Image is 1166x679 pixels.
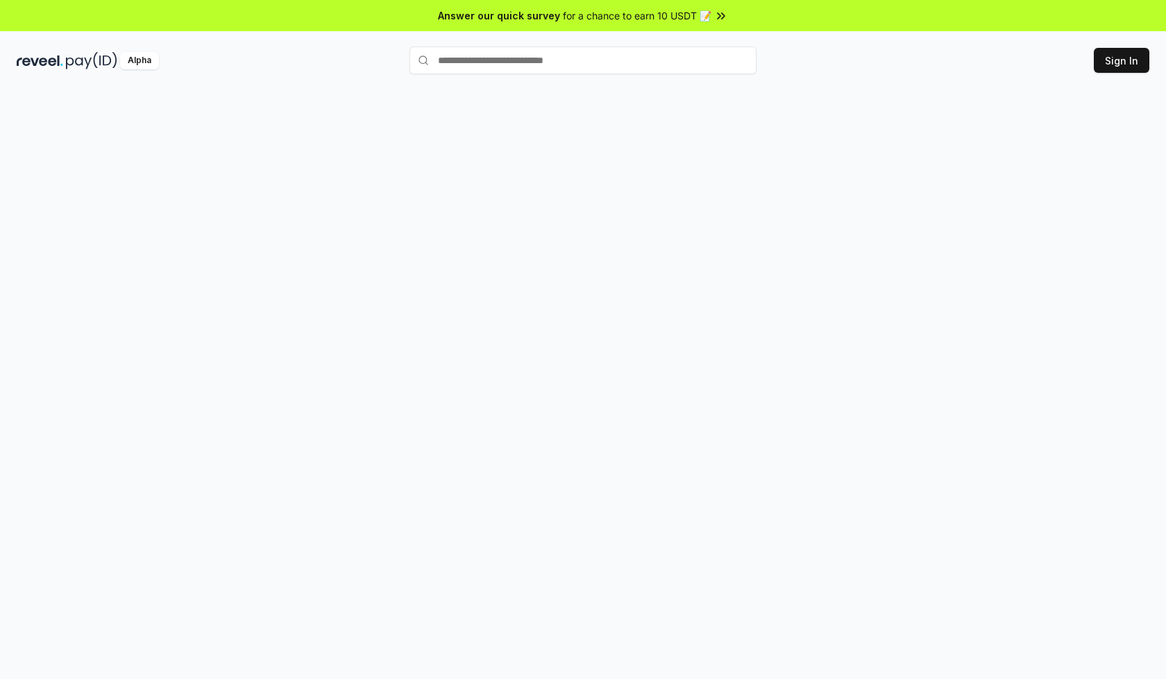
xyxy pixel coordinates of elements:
[66,52,117,69] img: pay_id
[1094,48,1149,73] button: Sign In
[438,8,560,23] span: Answer our quick survey
[120,52,159,69] div: Alpha
[17,52,63,69] img: reveel_dark
[563,8,711,23] span: for a chance to earn 10 USDT 📝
